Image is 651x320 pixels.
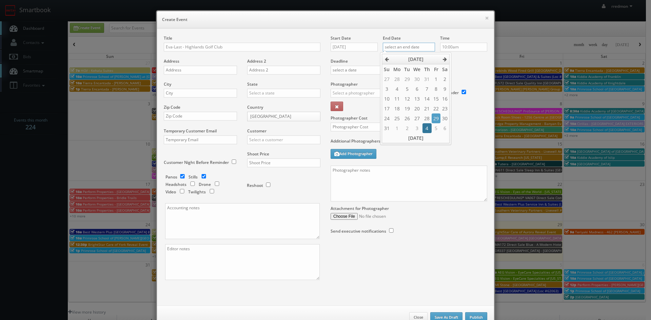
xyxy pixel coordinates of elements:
[331,149,376,159] button: Add Photographer
[189,174,198,180] label: Stills
[391,104,402,113] td: 18
[331,228,386,234] label: Send executive notifications
[412,74,422,84] td: 30
[391,54,440,64] th: [DATE]
[402,74,412,84] td: 29
[331,89,399,98] input: Select a photographer
[331,206,389,211] label: Attachment for Photographer
[422,84,432,94] td: 7
[165,174,177,180] label: Panos
[402,123,412,133] td: 2
[440,123,450,133] td: 6
[331,138,487,147] label: Additional Photographers
[162,16,489,23] h6: Create Event
[432,123,440,133] td: 5
[164,135,237,144] input: Temporary Email
[331,66,381,74] input: select a date
[383,43,435,51] input: select an end date
[164,159,229,165] label: Customer Night Before Reminder
[412,84,422,94] td: 6
[432,94,440,104] td: 15
[331,43,378,51] input: select a date
[422,113,432,123] td: 28
[247,58,266,64] label: Address 2
[331,123,409,131] input: Photographer Cost
[164,43,320,51] input: Title
[250,112,311,121] span: [GEOGRAPHIC_DATA]
[422,94,432,104] td: 14
[247,135,320,144] input: Select a customer
[440,84,450,94] td: 9
[391,123,402,133] td: 1
[331,35,351,41] label: Start Date
[247,128,267,134] label: Customer
[199,182,211,187] label: Drone
[382,74,392,84] td: 27
[382,133,450,143] th: [DATE]
[382,64,392,74] th: Su
[247,151,269,157] label: Shoot Price
[432,113,440,123] td: 29
[164,112,237,121] input: Zip Code
[325,115,492,121] label: Photographer Cost
[247,183,263,188] label: Reshoot
[402,94,412,104] td: 12
[382,113,392,123] td: 24
[440,113,450,123] td: 30
[412,104,422,113] td: 20
[247,66,320,74] input: Address 2
[391,94,402,104] td: 11
[247,112,320,121] a: [GEOGRAPHIC_DATA]
[412,64,422,74] th: We
[164,81,171,87] label: City
[440,104,450,113] td: 23
[382,123,392,133] td: 31
[391,84,402,94] td: 4
[440,64,450,74] th: Sa
[247,89,320,98] input: Select a state
[412,113,422,123] td: 27
[440,94,450,104] td: 16
[391,113,402,123] td: 25
[247,81,258,87] label: State
[165,182,186,187] label: Headshots
[485,16,489,20] button: ×
[432,74,440,84] td: 1
[440,35,450,41] label: Time
[165,189,176,195] label: Video
[331,81,358,87] label: Photographer
[382,84,392,94] td: 3
[391,74,402,84] td: 28
[402,113,412,123] td: 26
[432,64,440,74] th: Fr
[164,35,172,41] label: Title
[391,64,402,74] th: Mo
[422,74,432,84] td: 31
[440,74,450,84] td: 2
[188,189,206,195] label: Twilights
[382,104,392,113] td: 17
[432,104,440,113] td: 22
[422,104,432,113] td: 21
[402,64,412,74] th: Tu
[422,123,432,133] td: 4
[412,94,422,104] td: 13
[432,84,440,94] td: 8
[325,58,492,64] label: Deadline
[247,104,263,110] label: Country
[164,104,180,110] label: Zip Code
[422,64,432,74] th: Th
[164,58,179,64] label: Address
[402,104,412,113] td: 19
[382,94,392,104] td: 10
[412,123,422,133] td: 3
[164,66,237,74] input: Address
[164,89,237,98] input: City
[383,35,401,41] label: End Date
[402,84,412,94] td: 5
[247,158,320,167] input: Shoot Price
[164,128,217,134] label: Temporary Customer Email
